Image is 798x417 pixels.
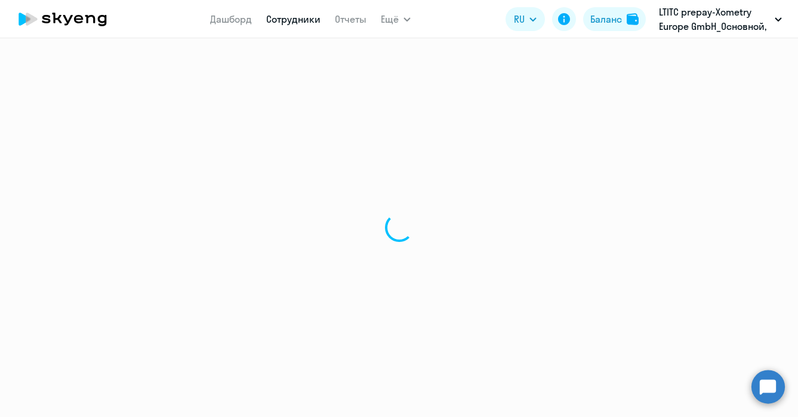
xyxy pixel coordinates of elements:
[659,5,770,33] p: LTITC prepay-Xometry Europe GmbH_Основной, Xometry Europe GmbH
[583,7,646,31] button: Балансbalance
[381,7,411,31] button: Ещё
[653,5,788,33] button: LTITC prepay-Xometry Europe GmbH_Основной, Xometry Europe GmbH
[514,12,525,26] span: RU
[627,13,639,25] img: balance
[381,12,399,26] span: Ещё
[506,7,545,31] button: RU
[590,12,622,26] div: Баланс
[210,13,252,25] a: Дашборд
[335,13,366,25] a: Отчеты
[266,13,321,25] a: Сотрудники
